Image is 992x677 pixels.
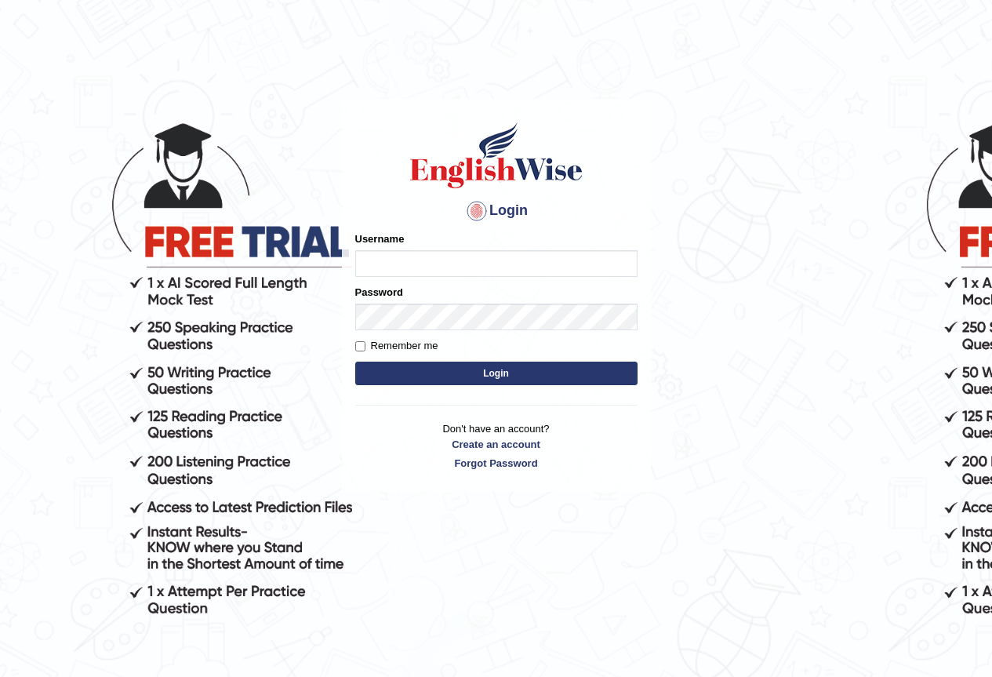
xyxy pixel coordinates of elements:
[355,421,638,470] p: Don't have an account?
[407,120,586,191] img: Logo of English Wise sign in for intelligent practice with AI
[355,198,638,224] h4: Login
[355,456,638,471] a: Forgot Password
[355,338,438,354] label: Remember me
[355,341,365,351] input: Remember me
[355,285,403,300] label: Password
[355,437,638,452] a: Create an account
[355,231,405,246] label: Username
[355,362,638,385] button: Login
